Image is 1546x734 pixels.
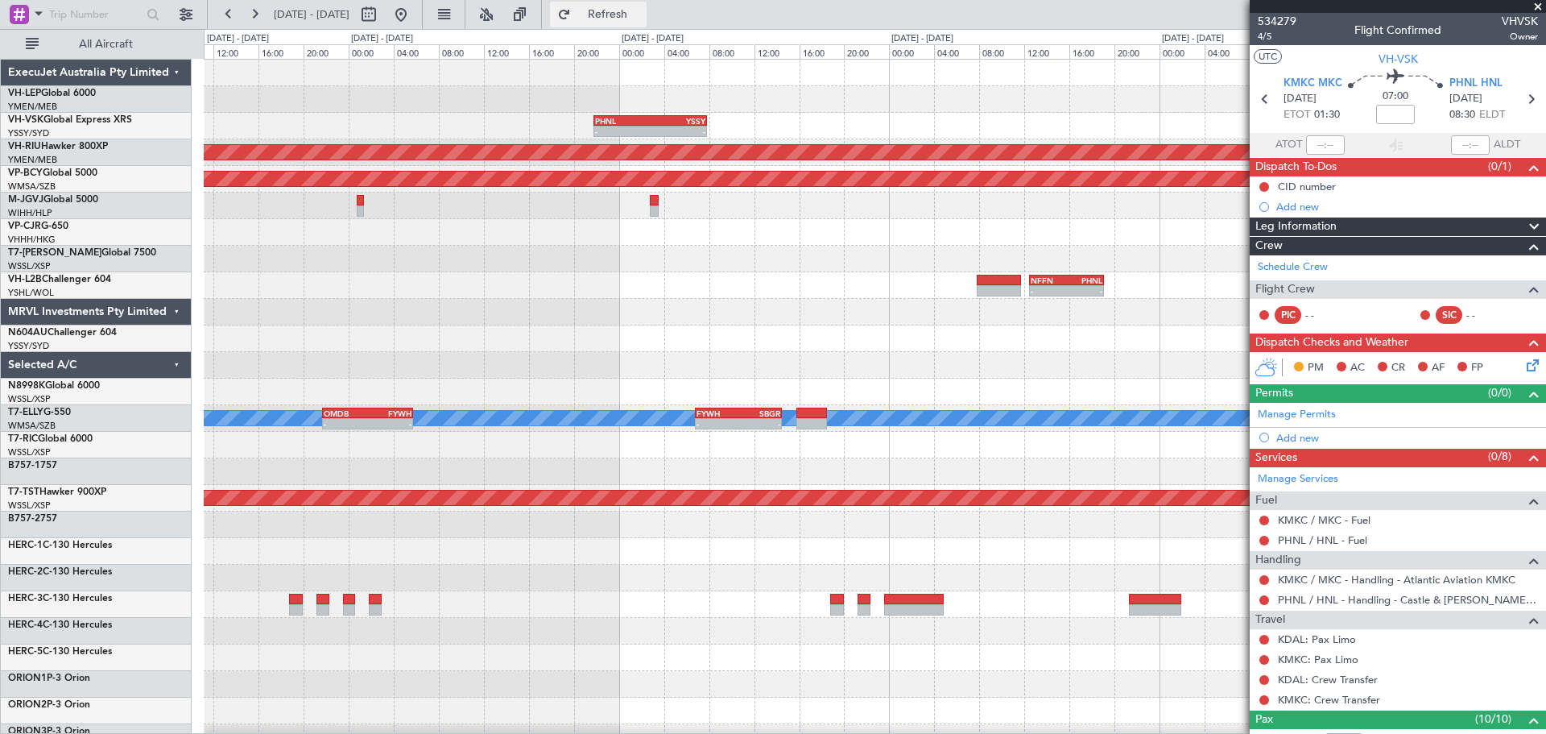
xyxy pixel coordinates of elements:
[8,567,43,577] span: HERC-2
[8,461,57,471] a: B757-1757
[394,44,439,59] div: 04:00
[1471,360,1483,376] span: FP
[1069,44,1114,59] div: 16:00
[844,44,889,59] div: 20:00
[1255,551,1301,570] span: Handling
[934,44,979,59] div: 04:00
[622,32,684,46] div: [DATE] - [DATE]
[207,32,269,46] div: [DATE] - [DATE]
[8,461,40,471] span: B757-1
[8,594,43,603] span: HERC-3
[709,44,754,59] div: 08:00
[1449,76,1503,92] span: PHNL HNL
[1278,653,1358,666] a: KMKC: Pax Limo
[8,260,51,272] a: WSSL/XSP
[8,700,90,710] a: ORION2P-3 Orion
[8,620,112,630] a: HERC-4C-130 Hercules
[8,487,106,497] a: T7-TSTHawker 900XP
[18,31,175,57] button: All Aircraft
[1159,44,1205,59] div: 00:00
[324,419,367,429] div: -
[1350,360,1365,376] span: AC
[1391,360,1405,376] span: CR
[8,594,112,603] a: HERC-3C-130 Hercules
[8,620,43,630] span: HERC-4
[8,381,45,391] span: N8998K
[8,89,41,98] span: VH-LEP
[1255,711,1273,729] span: Pax
[1162,32,1224,46] div: [DATE] - [DATE]
[697,419,738,429] div: -
[800,44,845,59] div: 16:00
[1255,280,1315,299] span: Flight Crew
[574,9,642,20] span: Refresh
[8,328,117,338] a: N604AUChallenger 604
[529,44,574,59] div: 16:00
[8,500,51,512] a: WSSL/XSP
[650,126,705,136] div: -
[8,541,43,550] span: HERC-1
[1278,632,1356,646] a: KDAL: Pax Limo
[349,44,394,59] div: 00:00
[1276,431,1538,445] div: Add new
[8,180,56,193] a: WMSA/SZB
[8,222,41,231] span: VP-CJR
[1278,593,1538,607] a: PHNL / HNL - Handling - Castle & [PERSON_NAME] Avn PHNL / HNL
[979,44,1024,59] div: 08:00
[1383,89,1408,105] span: 07:00
[8,168,97,178] a: VP-BCYGlobal 5000
[8,275,42,284] span: VH-L2B
[324,408,367,418] div: OMDB
[1314,107,1340,123] span: 01:30
[1031,286,1066,296] div: -
[367,419,411,429] div: -
[8,168,43,178] span: VP-BCY
[1278,180,1336,193] div: CID number
[8,647,43,657] span: HERC-5
[1255,237,1283,255] span: Crew
[1449,91,1482,107] span: [DATE]
[1278,573,1515,587] a: KMKC / MKC - Handling - Atlantic Aviation KMKC
[1488,448,1511,465] span: (0/8)
[258,44,304,59] div: 16:00
[1278,673,1378,686] a: KDAL: Crew Transfer
[8,234,56,246] a: VHHH/HKG
[8,207,52,219] a: WIHH/HLP
[49,2,142,27] input: Trip Number
[351,32,413,46] div: [DATE] - [DATE]
[1305,308,1341,322] div: - -
[8,434,38,444] span: T7-RIC
[8,541,112,550] a: HERC-1C-130 Hercules
[1275,137,1302,153] span: ATOT
[1284,91,1317,107] span: [DATE]
[1255,491,1277,510] span: Fuel
[738,408,780,418] div: SBGR
[1354,22,1441,39] div: Flight Confirmed
[8,115,43,125] span: VH-VSK
[664,44,709,59] div: 04:00
[8,287,54,299] a: YSHL/WOL
[8,446,51,458] a: WSSL/XSP
[1258,407,1336,423] a: Manage Permits
[1475,711,1511,728] span: (10/10)
[1255,334,1408,352] span: Dispatch Checks and Weather
[274,7,349,22] span: [DATE] - [DATE]
[8,700,47,710] span: ORION2
[1379,51,1418,68] span: VH-VSK
[8,674,90,683] a: ORION1P-3 Orion
[8,195,43,205] span: M-JGVJ
[754,44,800,59] div: 12:00
[8,408,71,417] a: T7-ELLYG-550
[8,514,40,524] span: B757-2
[595,116,650,126] div: PHNL
[1258,471,1338,487] a: Manage Services
[550,2,647,27] button: Refresh
[1258,13,1296,30] span: 534279
[1275,306,1301,324] div: PIC
[8,89,96,98] a: VH-LEPGlobal 6000
[1067,286,1102,296] div: -
[8,434,93,444] a: T7-RICGlobal 6000
[1255,384,1293,403] span: Permits
[304,44,349,59] div: 20:00
[1254,49,1282,64] button: UTC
